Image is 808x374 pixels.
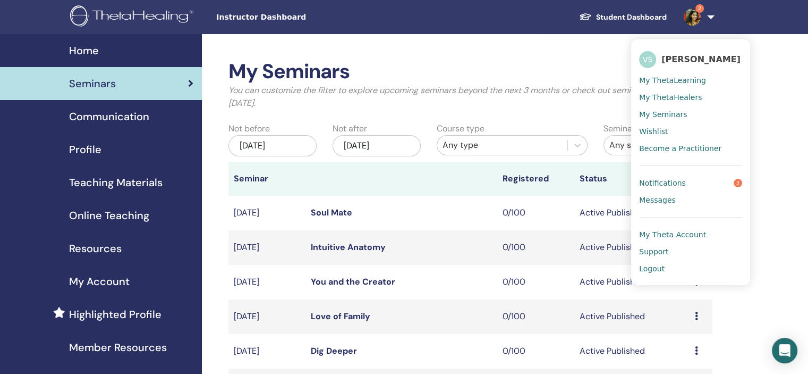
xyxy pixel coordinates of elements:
span: My ThetaLearning [639,76,706,85]
td: Active Published [574,334,690,369]
span: Become a Practitioner [639,144,721,153]
div: [DATE] [333,135,421,156]
a: Notifications2 [639,174,742,192]
div: Any status [609,139,687,152]
span: Messages [639,195,676,205]
span: Highlighted Profile [69,306,161,322]
img: graduation-cap-white.svg [579,12,592,21]
th: Seminar [228,162,305,196]
div: Open Intercom Messenger [772,338,797,363]
a: Logout [639,260,742,277]
span: Online Teaching [69,207,149,223]
a: Soul Mate [311,207,352,218]
p: You can customize the filter to explore upcoming seminars beyond the next 3 months or check out s... [228,84,712,110]
a: Dig Deeper [311,345,357,356]
span: Profile [69,142,101,157]
span: My ThetaHealers [639,93,702,102]
span: Instructor Dashboard [216,12,376,23]
td: 0/100 [497,265,574,300]
td: [DATE] [228,196,305,230]
td: [DATE] [228,230,305,265]
span: VS [639,51,656,68]
a: Become a Practitioner [639,140,742,157]
span: Member Resources [69,339,167,355]
span: 2 [695,4,704,13]
ul: 2 [631,39,750,285]
span: My Seminars [639,110,687,119]
div: Any type [443,139,562,152]
td: Active Published [574,300,690,334]
a: Messages [639,192,742,209]
td: Active Published [574,265,690,300]
span: My Account [69,273,130,289]
a: Intuitive Anatomy [311,242,386,253]
img: default.jpg [684,9,701,26]
a: My Seminars [639,106,742,123]
a: My ThetaLearning [639,72,742,89]
span: Support [639,247,668,256]
span: Resources [69,240,122,256]
span: Home [69,43,99,59]
label: Course type [437,122,484,135]
a: Love of Family [311,311,370,322]
a: Student Dashboard [571,7,675,27]
span: Notifications [639,178,686,188]
label: Not after [333,122,367,135]
label: Seminar status [603,122,662,135]
h2: My Seminars [228,60,712,84]
a: You and the Creator [311,276,395,287]
label: Not before [228,122,270,135]
img: logo.png [70,5,197,29]
span: Wishlist [639,127,668,136]
th: Status [574,162,690,196]
div: [DATE] [228,135,317,156]
td: 0/100 [497,196,574,230]
td: [DATE] [228,265,305,300]
span: Teaching Materials [69,174,163,190]
span: 2 [734,179,742,187]
span: Communication [69,109,149,124]
td: 0/100 [497,230,574,265]
a: My Theta Account [639,226,742,243]
span: My Theta Account [639,230,706,239]
td: 0/100 [497,334,574,369]
a: VS[PERSON_NAME] [639,47,742,72]
span: Seminars [69,76,116,92]
td: [DATE] [228,334,305,369]
th: Registered [497,162,574,196]
span: Logout [639,264,665,273]
td: [DATE] [228,300,305,334]
td: Active Published [574,196,690,230]
a: Support [639,243,742,260]
a: My ThetaHealers [639,89,742,106]
a: Wishlist [639,123,742,140]
td: Active Published [574,230,690,265]
td: 0/100 [497,300,574,334]
span: [PERSON_NAME] [661,54,741,65]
